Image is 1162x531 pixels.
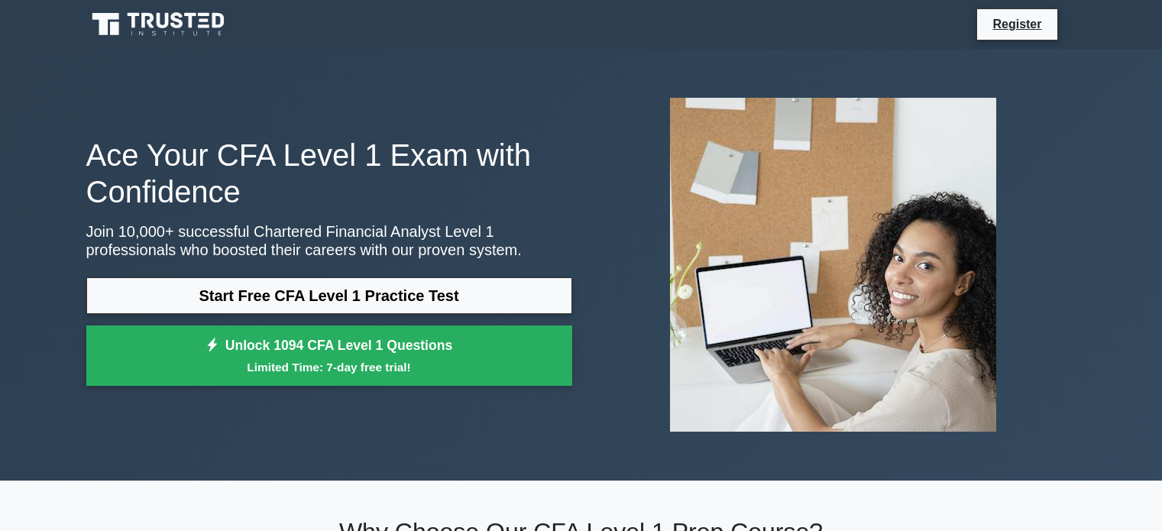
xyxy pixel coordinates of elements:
a: Unlock 1094 CFA Level 1 QuestionsLimited Time: 7-day free trial! [86,325,572,387]
a: Start Free CFA Level 1 Practice Test [86,277,572,314]
a: Register [983,15,1050,34]
small: Limited Time: 7-day free trial! [105,358,553,376]
p: Join 10,000+ successful Chartered Financial Analyst Level 1 professionals who boosted their caree... [86,222,572,259]
h1: Ace Your CFA Level 1 Exam with Confidence [86,137,572,210]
